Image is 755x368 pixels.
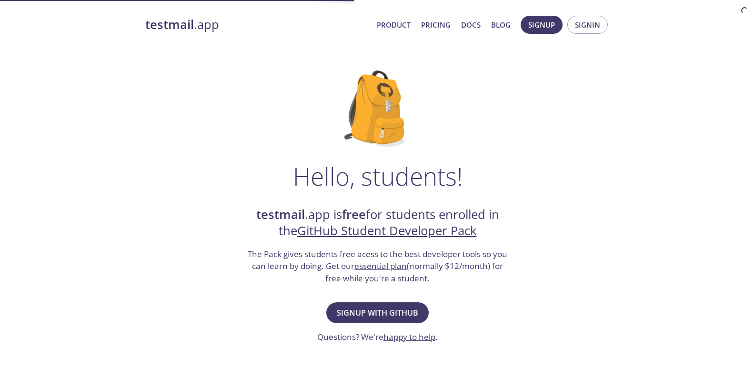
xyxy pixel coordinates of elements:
a: Pricing [421,19,451,31]
a: Blog [491,19,511,31]
a: Product [377,19,411,31]
button: Signin [567,16,608,34]
h3: The Pack gives students free acess to the best developer tools so you can learn by doing. Get our... [247,248,509,285]
img: github-student-backpack.png [344,70,411,147]
h3: Questions? We're . [317,331,438,343]
h1: Hello, students! [293,162,463,190]
span: Signup [528,19,555,31]
a: happy to help [383,331,435,342]
a: testmail.app [145,17,369,33]
button: Signup [521,16,563,34]
button: Signup with GitHub [326,302,429,323]
strong: free [342,206,366,223]
span: Signin [575,19,600,31]
a: GitHub Student Developer Pack [297,222,477,239]
h2: .app is for students enrolled in the [247,207,509,239]
strong: testmail [145,16,194,33]
a: Docs [461,19,481,31]
a: essential plan [354,260,407,271]
strong: testmail [256,206,305,223]
span: Signup with GitHub [337,306,418,319]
